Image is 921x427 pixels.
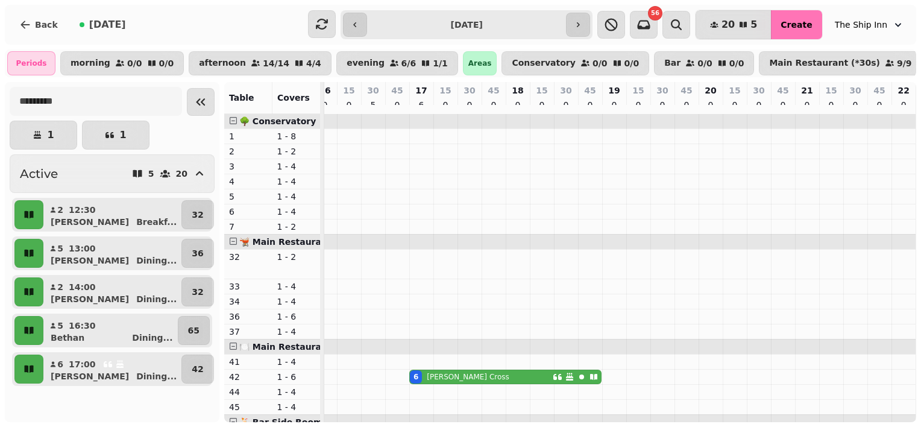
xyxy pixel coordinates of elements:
[433,59,448,68] p: 1 / 1
[136,216,177,228] p: Breakf ...
[729,59,744,68] p: 0 / 0
[239,116,316,126] span: 🌳 Conservatory
[560,84,571,96] p: 30
[802,99,812,111] p: 0
[730,99,740,111] p: 0
[176,169,187,178] p: 20
[57,358,64,370] p: 6
[229,356,268,368] p: 41
[319,84,330,96] p: 16
[46,200,179,229] button: 212:30[PERSON_NAME]Breakf...
[229,93,254,103] span: Table
[35,21,58,29] span: Back
[181,200,213,229] button: 32
[415,84,427,96] p: 17
[189,51,332,75] button: afternoon14/144/4
[347,59,385,68] p: evening
[585,99,595,111] p: 0
[873,84,885,96] p: 45
[277,145,316,157] p: 1 - 2
[658,99,667,111] p: 0
[277,160,316,172] p: 1 - 4
[10,10,68,39] button: Back
[705,84,716,96] p: 20
[875,99,884,111] p: 0
[392,99,402,111] p: 0
[306,59,321,68] p: 4 / 4
[593,59,608,68] p: 0 / 0
[609,99,619,111] p: 0
[229,221,268,233] p: 7
[277,356,316,368] p: 1 - 4
[771,10,822,39] button: Create
[654,51,754,75] button: Bar0/00/0
[277,326,316,338] p: 1 - 4
[46,316,175,345] button: 516:30BethanDining...
[778,99,788,111] p: 0
[229,176,268,188] p: 4
[181,277,213,306] button: 32
[229,401,268,413] p: 45
[489,99,498,111] p: 0
[192,363,203,375] p: 42
[277,296,316,308] p: 1 - 4
[561,99,571,111] p: 0
[46,355,179,384] button: 617:00[PERSON_NAME]Dining...
[464,84,475,96] p: 30
[344,99,354,111] p: 0
[277,93,310,103] span: Covers
[343,84,354,96] p: 15
[188,324,200,337] p: 65
[187,88,215,116] button: Collapse sidebar
[633,99,643,111] p: 0
[898,84,910,96] p: 22
[656,84,668,96] p: 30
[277,386,316,398] p: 1 - 4
[69,358,96,370] p: 17:00
[229,160,268,172] p: 3
[682,99,691,111] p: 0
[826,99,836,111] p: 0
[57,281,64,293] p: 2
[825,84,837,96] p: 15
[229,386,268,398] p: 44
[463,51,497,75] div: Areas
[488,84,499,96] p: 45
[706,99,715,111] p: 0
[51,216,129,228] p: [PERSON_NAME]
[681,84,692,96] p: 45
[229,191,268,203] p: 5
[664,59,681,68] p: Bar
[127,59,142,68] p: 0 / 0
[10,121,77,150] button: 1
[441,99,450,111] p: 0
[239,237,363,247] span: 🫕 Main Restaurant (*30s)
[391,84,403,96] p: 45
[69,320,96,332] p: 16:30
[229,251,268,263] p: 32
[229,206,268,218] p: 6
[10,154,215,193] button: Active520
[277,311,316,323] p: 1 - 6
[651,10,659,16] span: 56
[828,14,911,36] button: The Ship Inn
[781,21,812,29] span: Create
[229,311,268,323] p: 36
[229,296,268,308] p: 34
[192,286,203,298] p: 32
[729,84,740,96] p: 15
[46,239,179,268] button: 513:00[PERSON_NAME]Dining...
[7,51,55,75] div: Periods
[70,10,136,39] button: [DATE]
[777,84,788,96] p: 45
[178,316,210,345] button: 65
[229,326,268,338] p: 37
[501,51,649,75] button: Conservatory0/00/0
[750,20,757,30] span: 5
[239,417,354,427] span: 🍹 Bar Side Room (*20s)
[513,99,523,111] p: 0
[277,401,316,413] p: 1 - 4
[277,280,316,293] p: 1 - 4
[71,59,110,68] p: morning
[721,20,735,30] span: 20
